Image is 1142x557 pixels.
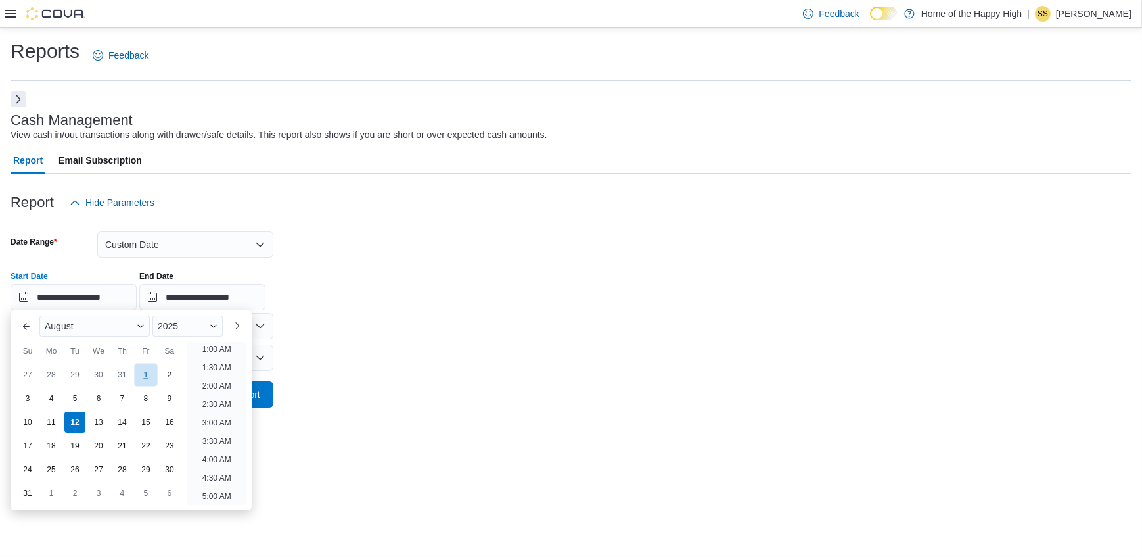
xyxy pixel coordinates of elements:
li: 1:30 AM [197,360,237,375]
div: day-29 [64,364,85,385]
div: day-25 [41,459,62,480]
a: Feedback [798,1,864,27]
li: 3:00 AM [197,415,237,431]
label: Start Date [11,271,48,281]
div: day-14 [112,412,133,433]
label: End Date [139,271,173,281]
li: 2:00 AM [197,378,237,394]
div: day-26 [64,459,85,480]
img: Cova [26,7,85,20]
div: Fr [135,341,156,362]
div: day-18 [41,435,62,456]
div: August, 2025 [16,363,181,505]
li: 2:30 AM [197,397,237,412]
div: day-2 [159,364,180,385]
div: day-4 [112,483,133,504]
div: Tu [64,341,85,362]
p: Home of the Happy High [921,6,1022,22]
button: Next [11,91,26,107]
button: Custom Date [97,231,273,258]
div: day-21 [112,435,133,456]
div: day-7 [112,388,133,409]
div: day-3 [17,388,38,409]
input: Press the down key to open a popover containing a calendar. [139,284,265,310]
button: Open list of options [255,321,265,331]
div: day-27 [17,364,38,385]
div: day-2 [64,483,85,504]
div: day-8 [135,388,156,409]
div: day-4 [41,388,62,409]
button: Next month [225,316,246,337]
div: day-6 [159,483,180,504]
div: day-5 [135,483,156,504]
span: SS [1038,6,1048,22]
h3: Report [11,195,54,210]
div: day-29 [135,459,156,480]
div: day-22 [135,435,156,456]
div: Button. Open the year selector. 2025 is currently selected. [152,316,223,337]
li: 5:00 AM [197,489,237,504]
span: Feedback [108,49,148,62]
div: day-27 [88,459,109,480]
div: day-9 [159,388,180,409]
div: day-13 [88,412,109,433]
div: Sunakshi Sharma [1035,6,1051,22]
span: Feedback [819,7,859,20]
li: 3:30 AM [197,433,237,449]
div: day-1 [134,364,157,387]
div: day-30 [159,459,180,480]
div: View cash in/out transactions along with drawer/safe details. This report also shows if you are s... [11,128,547,142]
button: Open list of options [255,352,265,363]
div: day-31 [112,364,133,385]
div: day-11 [41,412,62,433]
div: day-24 [17,459,38,480]
div: We [88,341,109,362]
div: day-19 [64,435,85,456]
div: day-20 [88,435,109,456]
li: 1:00 AM [197,341,237,357]
input: Dark Mode [870,7,898,20]
div: Button. Open the month selector. August is currently selected. [39,316,150,337]
div: day-10 [17,412,38,433]
p: | [1027,6,1030,22]
div: day-15 [135,412,156,433]
div: Sa [159,341,180,362]
span: August [45,321,74,331]
h3: Cash Management [11,112,133,128]
div: Su [17,341,38,362]
div: day-17 [17,435,38,456]
div: day-28 [41,364,62,385]
li: 4:30 AM [197,470,237,486]
span: Report [13,147,43,174]
ul: Time [187,342,246,505]
div: day-30 [88,364,109,385]
label: Date Range [11,237,57,247]
div: day-28 [112,459,133,480]
div: Th [112,341,133,362]
input: Press the down key to enter a popover containing a calendar. Press the escape key to close the po... [11,284,137,310]
button: Hide Parameters [64,189,160,216]
li: 4:00 AM [197,452,237,468]
div: day-31 [17,483,38,504]
button: Previous Month [16,316,37,337]
div: day-3 [88,483,109,504]
span: Hide Parameters [85,196,154,209]
div: day-5 [64,388,85,409]
div: day-1 [41,483,62,504]
div: day-16 [159,412,180,433]
h1: Reports [11,38,80,64]
div: Mo [41,341,62,362]
p: [PERSON_NAME] [1056,6,1131,22]
div: day-12 [64,412,85,433]
div: day-23 [159,435,180,456]
div: day-6 [88,388,109,409]
span: Email Subscription [58,147,142,174]
a: Feedback [87,42,154,68]
span: 2025 [158,321,178,331]
span: Dark Mode [870,20,871,21]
